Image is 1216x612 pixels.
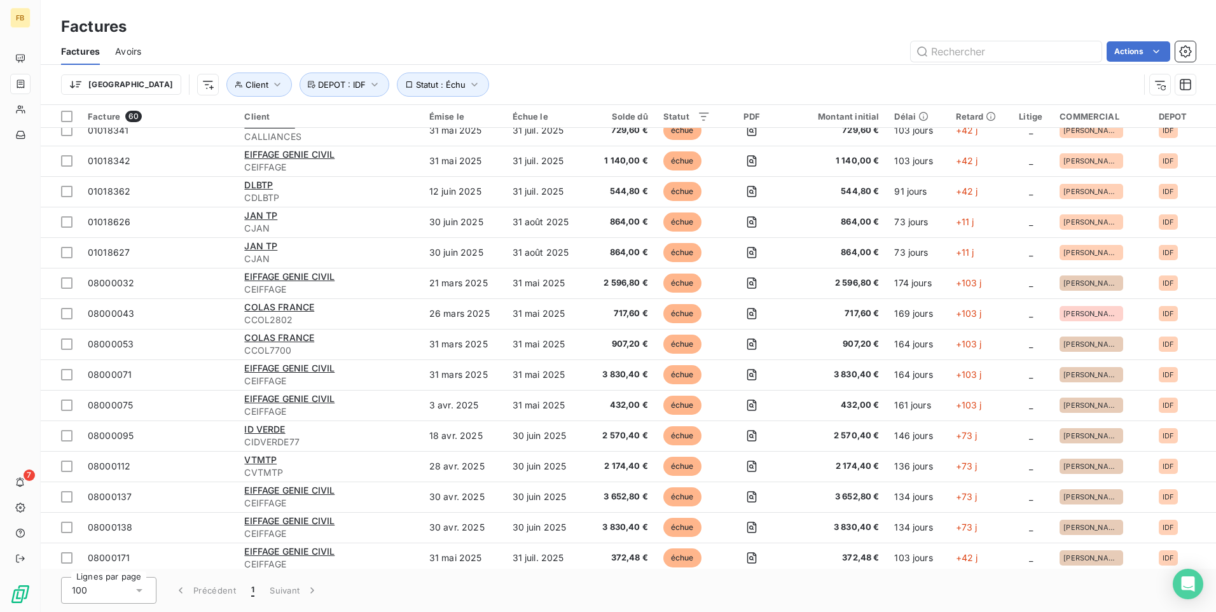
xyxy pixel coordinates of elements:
[251,584,254,597] span: 1
[244,497,413,510] span: CEIFFAGE
[1029,155,1033,166] span: _
[10,8,31,28] div: FB
[887,237,948,268] td: 73 jours
[1063,462,1119,470] span: [PERSON_NAME]
[429,111,497,122] div: Émise le
[422,359,505,390] td: 31 mars 2025
[794,307,880,320] span: 717,60 €
[887,298,948,329] td: 169 jours
[1029,522,1033,532] span: _
[794,429,880,442] span: 2 570,40 €
[125,111,142,122] span: 60
[244,271,335,282] span: EIFFAGE GENIE CIVIL
[244,515,335,526] span: EIFFAGE GENIE CIVIL
[726,111,778,122] div: PDF
[505,115,586,146] td: 31 juil. 2025
[663,304,701,323] span: échue
[422,207,505,237] td: 30 juin 2025
[663,274,701,293] span: échue
[956,338,982,349] span: +103 j
[1063,340,1119,348] span: [PERSON_NAME]
[1163,249,1174,256] span: IDF
[88,155,130,166] span: 01018342
[663,426,701,445] span: échue
[244,363,335,373] span: EIFFAGE GENIE CIVIL
[593,338,648,351] span: 907,20 €
[244,302,314,312] span: COLAS FRANCE
[663,548,701,567] span: échue
[887,451,948,482] td: 136 jours
[1063,249,1119,256] span: [PERSON_NAME]
[244,436,413,449] span: CIDVERDE77
[1163,340,1174,348] span: IDF
[422,176,505,207] td: 12 juin 2025
[88,552,130,563] span: 08000171
[593,246,648,259] span: 864,00 €
[422,329,505,359] td: 31 mars 2025
[244,253,413,265] span: CJAN
[422,115,505,146] td: 31 mai 2025
[505,268,586,298] td: 31 mai 2025
[88,277,134,288] span: 08000032
[88,125,128,136] span: 01018341
[422,451,505,482] td: 28 avr. 2025
[887,482,948,512] td: 134 jours
[663,457,701,476] span: échue
[244,454,277,465] span: VTMTP
[1063,188,1119,195] span: [PERSON_NAME]
[88,522,132,532] span: 08000138
[244,210,277,221] span: JAN TP
[505,146,586,176] td: 31 juil. 2025
[505,237,586,268] td: 31 août 2025
[1063,524,1119,531] span: [PERSON_NAME]
[88,216,130,227] span: 01018626
[956,552,978,563] span: +42 j
[422,298,505,329] td: 26 mars 2025
[956,461,978,471] span: +73 j
[1163,432,1174,440] span: IDF
[88,338,134,349] span: 08000053
[244,179,273,190] span: DLBTP
[167,577,244,604] button: Précédent
[887,268,948,298] td: 174 jours
[956,155,978,166] span: +42 j
[244,527,413,540] span: CEIFFAGE
[956,125,978,136] span: +42 j
[244,546,335,557] span: EIFFAGE GENIE CIVIL
[593,490,648,503] span: 3 652,80 €
[88,461,130,471] span: 08000112
[422,482,505,512] td: 30 avr. 2025
[887,512,948,543] td: 134 jours
[88,491,132,502] span: 08000137
[663,243,701,262] span: échue
[422,512,505,543] td: 30 avr. 2025
[1060,111,1143,122] div: COMMERCIAL
[422,268,505,298] td: 21 mars 2025
[1063,371,1119,379] span: [PERSON_NAME]
[505,298,586,329] td: 31 mai 2025
[1063,310,1119,317] span: [PERSON_NAME]
[244,283,413,296] span: CEIFFAGE
[88,111,120,122] span: Facture
[1163,218,1174,226] span: IDF
[1159,111,1208,122] div: DEPOT
[956,430,978,441] span: +73 j
[244,344,413,357] span: CCOL7700
[513,111,579,122] div: Échue le
[244,577,262,604] button: 1
[794,460,880,473] span: 2 174,40 €
[1063,493,1119,501] span: [PERSON_NAME]
[505,176,586,207] td: 31 juil. 2025
[244,424,285,435] span: ID VERDE
[1163,310,1174,317] span: IDF
[505,207,586,237] td: 31 août 2025
[244,466,413,479] span: CVTMTP
[1163,188,1174,195] span: IDF
[10,584,31,604] img: Logo LeanPay
[887,146,948,176] td: 103 jours
[300,73,389,97] button: DEPOT : IDF
[244,375,413,387] span: CEIFFAGE
[1029,186,1033,197] span: _
[1029,491,1033,502] span: _
[61,74,181,95] button: [GEOGRAPHIC_DATA]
